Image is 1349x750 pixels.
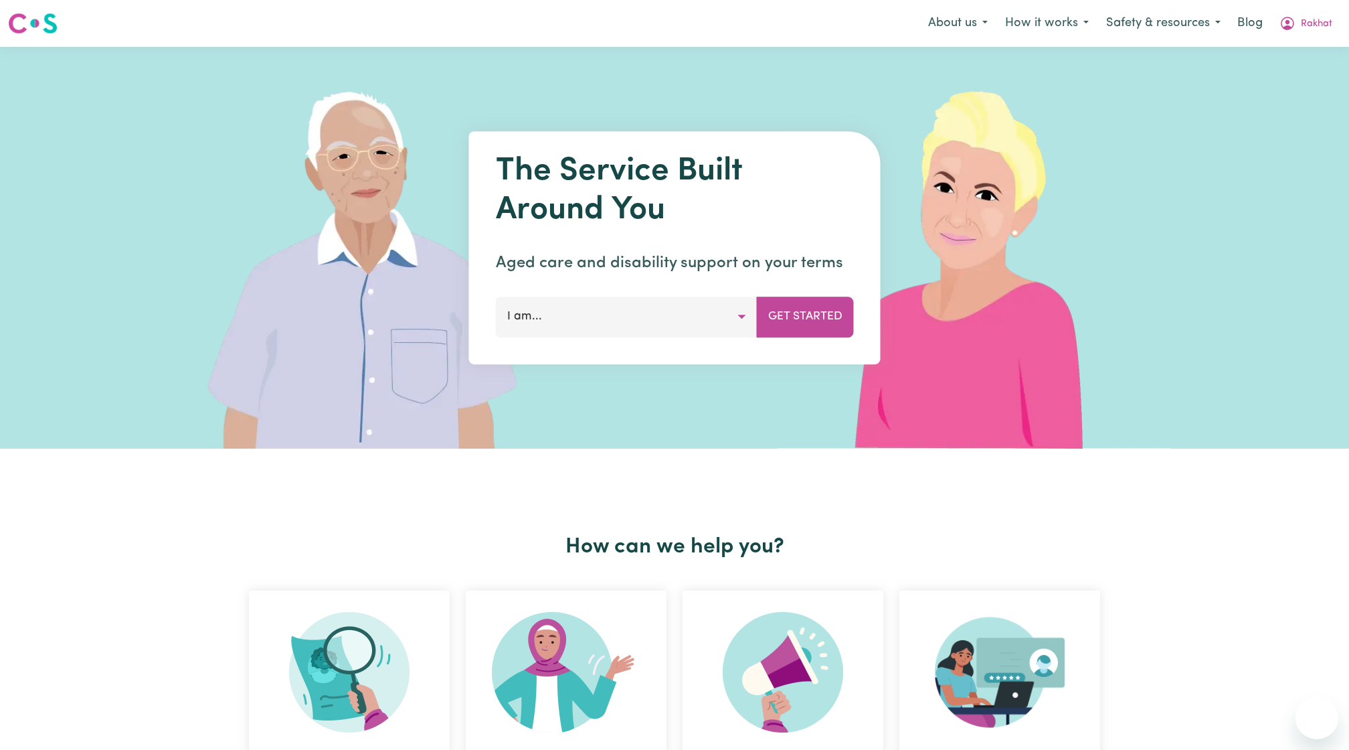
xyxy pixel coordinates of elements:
h2: How can we help you? [241,534,1108,560]
button: I am... [496,297,757,337]
a: Careseekers logo [8,8,58,39]
img: Refer [723,612,843,733]
button: How it works [996,9,1097,37]
button: About us [919,9,996,37]
img: Become Worker [492,612,640,733]
img: Search [289,612,410,733]
button: My Account [1271,9,1341,37]
a: Blog [1229,9,1271,38]
iframe: Button to launch messaging window [1295,696,1338,739]
span: Rakhat [1301,17,1332,31]
h1: The Service Built Around You [496,153,854,230]
button: Safety & resources [1097,9,1229,37]
img: Careseekers logo [8,11,58,35]
button: Get Started [757,297,854,337]
img: Provider [935,612,1065,733]
p: Aged care and disability support on your terms [496,251,854,275]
